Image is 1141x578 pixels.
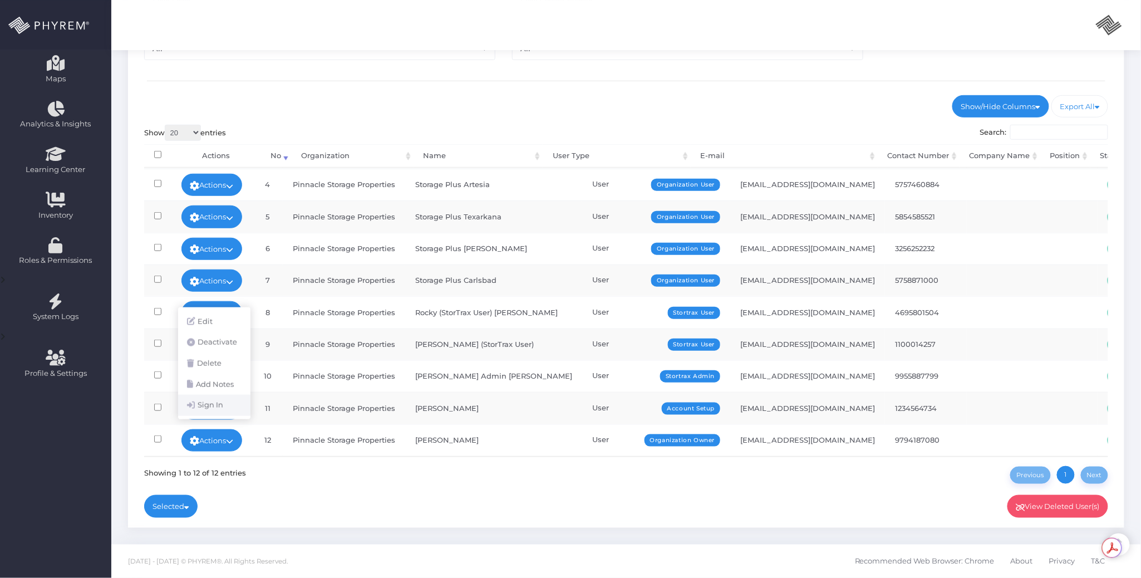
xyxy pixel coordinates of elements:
span: Profile & Settings [24,368,87,379]
td: Storage Plus Artesia [405,169,582,200]
span: Roles & Permissions [7,255,104,266]
div: Showing 1 to 12 of 12 entries [144,464,247,478]
td: Pinnacle Storage Properties [283,233,405,264]
td: [PERSON_NAME] [405,424,582,456]
div: User [592,275,720,286]
a: About [1011,545,1033,578]
td: 10 [252,360,283,392]
td: 6 [252,233,283,264]
a: Deactivate [178,332,250,353]
th: Position: activate to sort column ascending [1040,144,1090,168]
a: Show/Hide Columns [952,95,1049,117]
a: Actions [181,429,243,452]
span: Organization User [651,179,720,191]
span: Organization User [651,275,720,287]
span: Active [1108,211,1139,223]
div: User [592,211,720,222]
span: Analytics & Insights [7,119,104,130]
td: 7 [252,264,283,296]
td: 5854585521 [885,200,967,232]
div: User [592,243,720,254]
td: 5 [252,200,283,232]
span: Stortrax User [668,339,721,351]
td: Storage Plus Carlsbad [405,264,582,296]
a: Edit [178,311,250,332]
a: Add Notes [178,374,250,395]
span: Inventory [7,210,104,221]
td: Pinnacle Storage Properties [283,392,405,424]
a: Privacy [1049,545,1075,578]
td: [PERSON_NAME] [405,392,582,424]
td: [EMAIL_ADDRESS][DOMAIN_NAME] [730,392,885,424]
td: Pinnacle Storage Properties [283,296,405,328]
td: Storage Plus [PERSON_NAME] [405,233,582,264]
span: Organization Owner [645,434,721,447]
td: 12 [252,424,283,456]
span: Organization User [651,243,720,255]
td: [EMAIL_ADDRESS][DOMAIN_NAME] [730,296,885,328]
td: Pinnacle Storage Properties [283,169,405,200]
span: Account Setup [662,403,721,415]
span: System Logs [7,311,104,322]
span: Recommended Web Browser: Chrome [855,550,995,573]
a: Sign In [178,395,250,416]
a: Actions [181,270,243,292]
td: [EMAIL_ADDRESS][DOMAIN_NAME] [730,424,885,456]
span: Active [1108,243,1139,255]
td: 9 [252,329,283,360]
div: User [592,339,720,350]
a: Actions [181,205,243,228]
span: Active [1108,403,1139,415]
a: T&C [1091,545,1105,578]
td: [PERSON_NAME] Admin [PERSON_NAME] [405,360,582,392]
input: Search: [1010,125,1108,140]
span: Active [1108,275,1139,287]
td: 11 [252,392,283,424]
a: Delete [178,353,250,374]
div: User [592,403,720,414]
th: Company Name: activate to sort column ascending [960,144,1040,168]
a: Selected [144,495,198,517]
th: User Type: activate to sort column ascending [543,144,690,168]
th: Organization: activate to sort column ascending [291,144,413,168]
span: Stortrax Admin [660,370,720,383]
th: E-mail: activate to sort column ascending [691,144,878,168]
span: Active [1108,339,1139,351]
span: Active [1108,370,1139,383]
a: View Deleted User(s) [1007,495,1109,517]
td: 9794187080 [885,424,967,456]
td: Pinnacle Storage Properties [283,424,405,456]
td: 1234564734 [885,392,967,424]
div: User [592,370,720,381]
a: 1 [1057,466,1075,484]
div: User [592,307,720,318]
a: Export All [1051,95,1109,117]
td: [EMAIL_ADDRESS][DOMAIN_NAME] [730,360,885,392]
td: 9955887799 [885,360,967,392]
select: Showentries [165,125,201,141]
span: [DATE] - [DATE] © PHYREM®. All Rights Reserved. [128,557,288,565]
td: Pinnacle Storage Properties [283,264,405,296]
td: Pinnacle Storage Properties [283,329,405,360]
a: Actions [181,174,243,196]
div: User [592,179,720,190]
span: Privacy [1049,550,1075,573]
span: T&C [1091,550,1105,573]
a: Recommended Web Browser: Chrome [855,545,995,578]
span: Maps [46,74,66,85]
td: 4695801504 [885,296,967,328]
span: Active [1108,434,1139,447]
th: Name: activate to sort column ascending [414,144,543,168]
div: User [592,434,720,445]
td: [EMAIL_ADDRESS][DOMAIN_NAME] [730,200,885,232]
td: Pinnacle Storage Properties [283,200,405,232]
span: Stortrax User [668,307,721,319]
td: [EMAIL_ADDRESS][DOMAIN_NAME] [730,233,885,264]
th: Contact Number: activate to sort column ascending [878,144,960,168]
td: 8 [252,296,283,328]
td: 4 [252,169,283,200]
td: Storage Plus Texarkana [405,200,582,232]
td: [EMAIL_ADDRESS][DOMAIN_NAME] [730,169,885,200]
td: 1100014257 [885,329,967,360]
th: Actions [171,144,261,168]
